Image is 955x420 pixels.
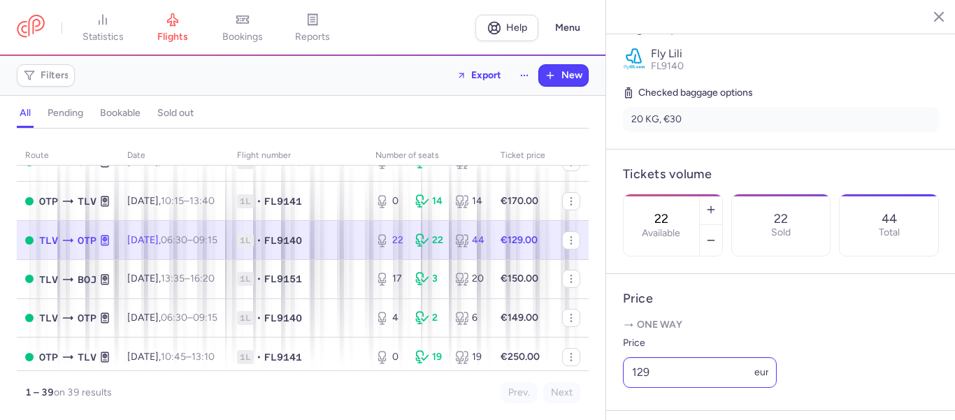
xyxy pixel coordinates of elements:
span: OTP [39,194,58,209]
time: 10:15 [161,195,184,207]
th: date [119,145,229,166]
div: 22 [375,233,404,247]
span: New [561,70,582,81]
button: Menu [547,15,589,41]
span: TLV [39,233,58,248]
input: --- [623,357,777,388]
time: 06:30 [161,312,187,324]
span: 1L [237,350,254,364]
p: 44 [882,212,897,226]
strong: €149.00 [501,312,538,324]
span: OTP [78,310,96,326]
a: statistics [68,13,138,43]
span: [DATE], [127,195,215,207]
time: 13:40 [189,195,215,207]
strong: €150.00 [501,273,538,284]
time: 13:35 [161,273,185,284]
span: on 39 results [54,386,112,398]
time: 06:30 [161,234,187,246]
div: 17 [375,272,404,286]
th: Flight number [229,145,367,166]
a: Help [475,15,538,41]
div: 6 [455,311,484,325]
div: 3 [415,272,444,286]
div: 44 [455,233,484,247]
h4: all [20,107,31,120]
span: FL9140 [651,60,684,72]
span: 1L [237,272,254,286]
p: Fly Lili [651,48,939,60]
a: reports [278,13,347,43]
div: 14 [415,194,444,208]
h4: Tickets volume [623,166,939,182]
strong: €170.00 [501,195,538,207]
span: [DATE], [127,312,217,324]
h4: Price [623,291,939,307]
strong: €250.00 [501,351,540,363]
span: Filters [41,70,69,81]
h4: bookable [100,107,141,120]
th: number of seats [367,145,492,166]
span: [DATE], [127,351,215,363]
span: flights [157,31,188,43]
div: 0 [375,194,404,208]
span: statistics [82,31,124,43]
div: 20 [455,272,484,286]
p: Sold [771,227,791,238]
span: BOJ [78,272,96,287]
span: FL9140 [264,311,302,325]
strong: €129.00 [501,234,538,246]
span: FL9141 [264,194,302,208]
span: Help [506,22,527,33]
button: Filters [17,65,74,86]
time: 09:15 [193,234,217,246]
h4: pending [48,107,83,120]
th: route [17,145,119,166]
img: Fly Lili logo [623,48,645,70]
li: 20 KG, €30 [623,107,939,132]
div: 19 [415,350,444,364]
span: FL9141 [264,350,302,364]
div: 14 [455,194,484,208]
strong: 1 – 39 [25,386,54,398]
span: Export [471,70,501,80]
h4: sold out [157,107,194,120]
span: • [257,311,261,325]
span: bookings [222,31,263,43]
label: Price [623,335,777,352]
span: FL9140 [264,233,302,247]
div: 19 [455,350,484,364]
th: Ticket price [492,145,554,166]
span: eur [754,366,769,378]
span: TLV [78,349,96,365]
span: [DATE], [127,234,217,246]
button: Export [447,64,510,87]
div: 22 [415,233,444,247]
p: One way [623,318,939,332]
span: TLV [39,310,58,326]
p: 22 [774,212,788,226]
p: Total [879,227,900,238]
button: Prev. [501,382,538,403]
a: CitizenPlane red outlined logo [17,15,45,41]
span: – [161,351,215,363]
div: 0 [375,350,404,364]
time: 09:15 [193,312,217,324]
span: [DATE], [127,273,215,284]
span: 1L [237,194,254,208]
button: New [539,65,588,86]
button: Next [543,382,580,403]
span: TLV [78,194,96,209]
span: – [161,195,215,207]
div: 4 [375,311,404,325]
time: 10:45 [161,351,186,363]
span: OTP [39,349,58,365]
h5: Checked baggage options [623,85,939,101]
span: – [161,312,217,324]
span: – [161,273,215,284]
span: • [257,194,261,208]
a: flights [138,13,208,43]
label: Available [642,228,680,239]
span: • [257,272,261,286]
span: • [257,350,261,364]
